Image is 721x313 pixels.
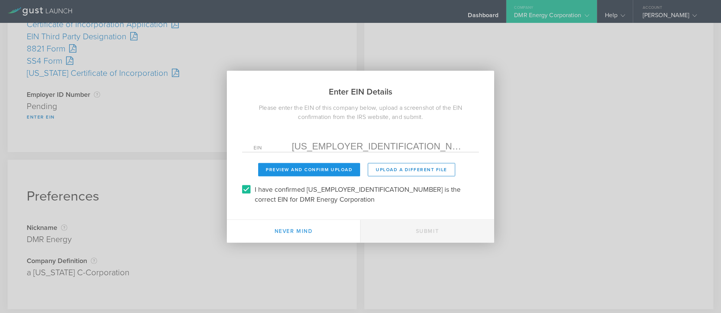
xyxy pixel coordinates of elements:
button: Upload a different File [368,163,455,176]
button: Preview and Confirm Upload [258,163,360,176]
iframe: Chat Widget [683,276,721,313]
label: EIN [254,145,292,152]
div: Please enter the EIN of this company below, upload a screenshot of the EIN confirmation from the ... [227,103,494,121]
button: Never mind [227,220,360,242]
h2: Enter EIN Details [227,71,494,103]
button: Submit [360,220,494,242]
label: I have confirmed [US_EMPLOYER_IDENTIFICATION_NUMBER] is the correct EIN for DMR Energy Corporation [255,183,477,204]
input: Required [292,140,467,152]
